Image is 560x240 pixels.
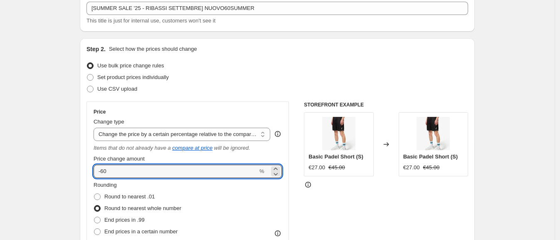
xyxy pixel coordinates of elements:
[109,45,197,53] p: Select how the prices should change
[94,182,117,188] span: Rounding
[304,101,468,108] h6: STOREFRONT EXAMPLE
[86,17,215,24] span: This title is just for internal use, customers won't see it
[308,153,363,160] span: Basic Padel Short (S)
[94,109,106,115] h3: Price
[104,205,181,211] span: Round to nearest whole number
[423,163,439,172] strike: €45.00
[97,86,137,92] span: Use CSV upload
[403,163,420,172] div: €27.00
[403,153,458,160] span: Basic Padel Short (S)
[94,119,124,125] span: Change type
[97,74,169,80] span: Set product prices individually
[104,193,155,200] span: Round to nearest .01
[97,62,164,69] span: Use bulk price change rules
[104,228,178,235] span: End prices in a certain number
[328,163,345,172] strike: €45.00
[308,163,325,172] div: €27.00
[259,168,264,174] span: %
[274,130,282,138] div: help
[417,117,450,150] img: PAUSH0005-003-2_80x.jpg
[86,45,106,53] h2: Step 2.
[94,145,171,151] i: Items that do not already have a
[86,2,468,15] input: 30% off holiday sale
[322,117,355,150] img: PAUSH0005-003-2_80x.jpg
[172,145,212,151] button: compare at price
[214,145,250,151] i: will be ignored.
[104,217,145,223] span: End prices in .99
[94,156,145,162] span: Price change amount
[94,165,258,178] input: -20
